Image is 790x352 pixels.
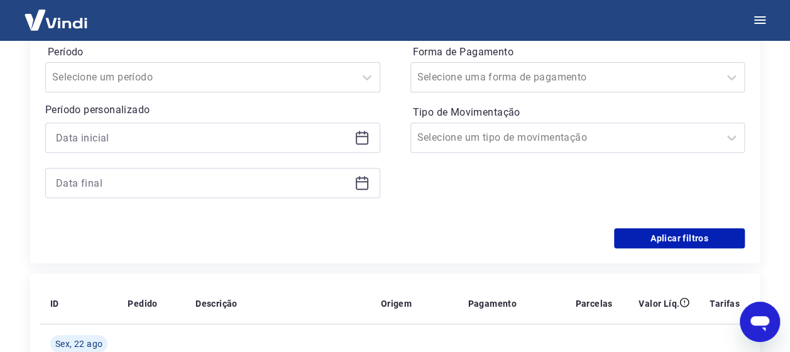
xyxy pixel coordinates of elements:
p: Descrição [195,297,238,310]
p: Período personalizado [45,102,380,118]
p: ID [50,297,59,310]
p: Valor Líq. [639,297,679,310]
iframe: Botão para abrir a janela de mensagens [740,302,780,342]
input: Data final [56,173,349,192]
span: Sex, 22 ago [55,338,102,350]
label: Tipo de Movimentação [413,105,743,120]
img: Vindi [15,1,97,39]
button: Aplicar filtros [614,228,745,248]
p: Tarifas [710,297,740,310]
label: Período [48,45,378,60]
p: Pedido [128,297,157,310]
input: Data inicial [56,128,349,147]
label: Forma de Pagamento [413,45,743,60]
p: Parcelas [575,297,612,310]
p: Origem [381,297,412,310]
p: Pagamento [468,297,517,310]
